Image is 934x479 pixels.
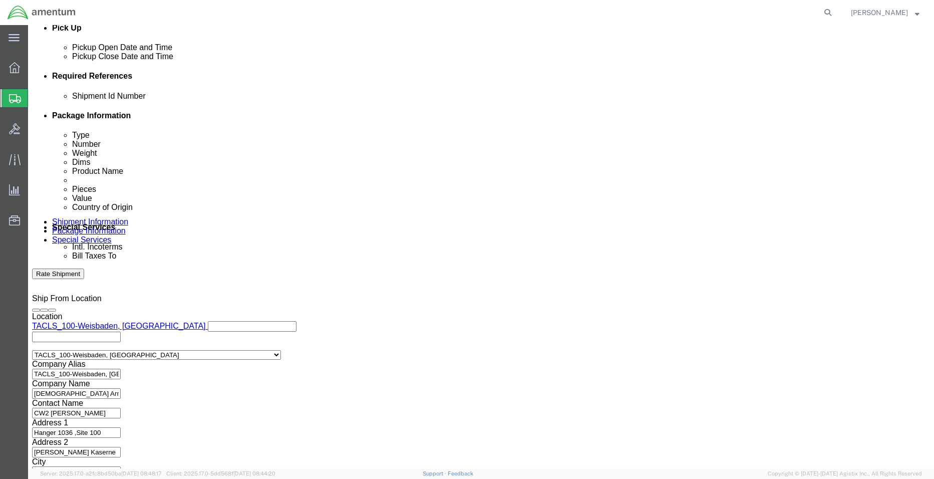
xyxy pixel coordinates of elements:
span: Client: 2025.17.0-5dd568f [166,470,275,476]
span: Eddie Gonzalez [851,7,908,18]
span: Server: 2025.17.0-a2fc8bd50ba [40,470,162,476]
span: Copyright © [DATE]-[DATE] Agistix Inc., All Rights Reserved [768,469,922,478]
a: Feedback [448,470,473,476]
iframe: FS Legacy Container [28,25,934,468]
button: [PERSON_NAME] [850,7,920,19]
img: logo [7,5,76,20]
span: [DATE] 08:44:20 [233,470,275,476]
span: [DATE] 08:48:17 [121,470,162,476]
a: Support [423,470,448,476]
